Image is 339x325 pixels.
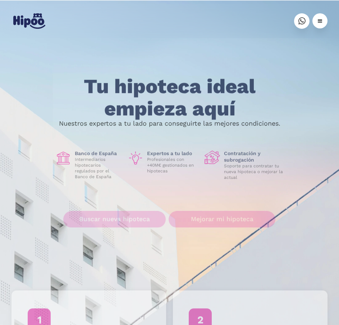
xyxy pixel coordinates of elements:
[312,13,327,28] div: menu
[75,157,122,180] p: Intermediarios hipotecarios regulados por el Banco de España
[75,150,122,157] h1: Banco de España
[224,163,284,180] p: Soporte para contratar tu nueva hipoteca o mejorar la actual
[54,76,285,120] h1: Tu hipoteca ideal empieza aquí
[147,157,199,174] p: Profesionales con +40M€ gestionados en hipotecas
[63,211,166,227] a: Buscar nueva hipoteca
[224,150,284,163] h1: Contratación y subrogación
[12,10,47,32] a: home
[169,211,275,227] a: Mejorar mi hipoteca
[147,150,199,157] h1: Expertos a tu lado
[59,121,280,126] p: Nuestros expertos a tu lado para conseguirte las mejores condiciones.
